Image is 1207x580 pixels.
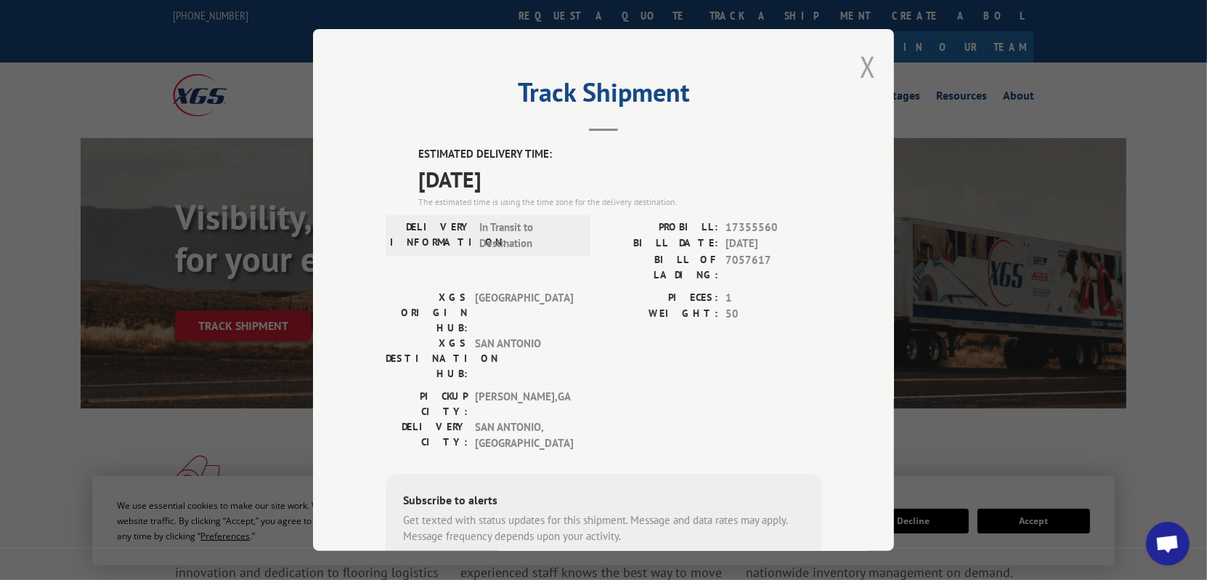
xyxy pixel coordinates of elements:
[386,289,468,335] label: XGS ORIGIN HUB:
[390,219,472,251] label: DELIVERY INFORMATION:
[603,251,718,282] label: BILL OF LADING:
[475,335,573,381] span: SAN ANTONIO
[603,219,718,235] label: PROBILL:
[475,388,573,419] span: [PERSON_NAME] , GA
[726,251,821,282] span: 7057617
[418,146,821,163] label: ESTIMATED DELIVERY TIME:
[475,289,573,335] span: [GEOGRAPHIC_DATA]
[418,162,821,195] span: [DATE]
[386,419,468,451] label: DELIVERY CITY:
[860,47,876,86] button: Close modal
[726,219,821,235] span: 17355560
[386,82,821,110] h2: Track Shipment
[418,195,821,208] div: The estimated time is using the time zone for the delivery destination.
[726,235,821,252] span: [DATE]
[603,289,718,306] label: PIECES:
[403,491,804,512] div: Subscribe to alerts
[603,306,718,323] label: WEIGHT:
[726,289,821,306] span: 1
[475,419,573,451] span: SAN ANTONIO , [GEOGRAPHIC_DATA]
[1146,522,1190,565] div: Open chat
[386,335,468,381] label: XGS DESTINATION HUB:
[403,512,804,544] div: Get texted with status updates for this shipment. Message and data rates may apply. Message frequ...
[726,306,821,323] span: 50
[603,235,718,252] label: BILL DATE:
[479,219,577,251] span: In Transit to Destination
[386,388,468,419] label: PICKUP CITY:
